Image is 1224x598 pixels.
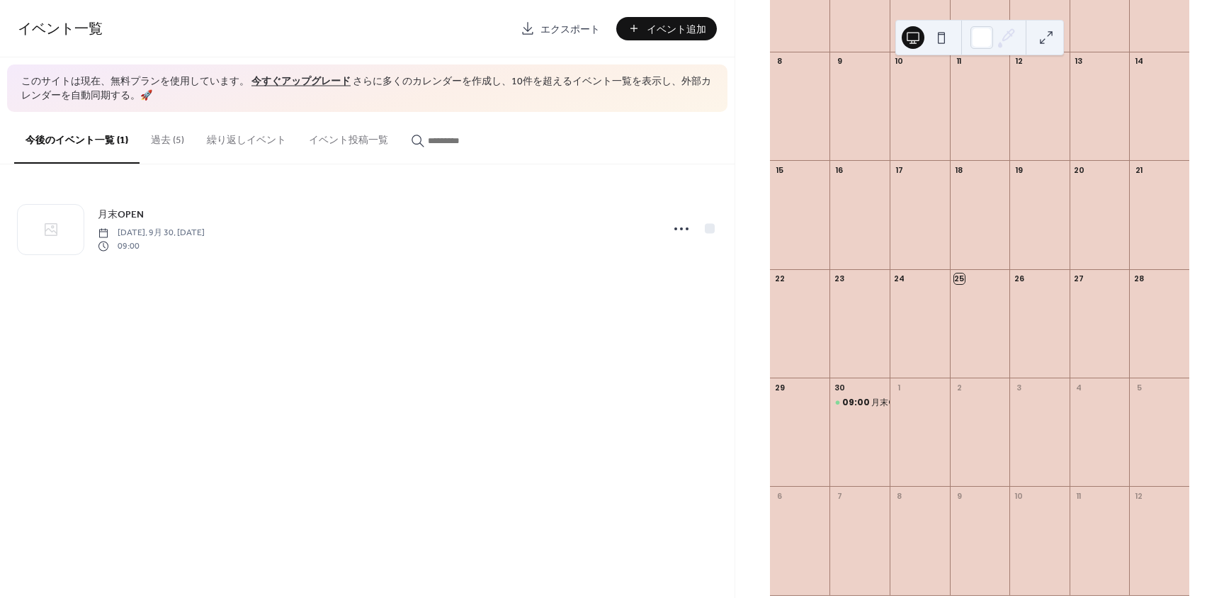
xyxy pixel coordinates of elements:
div: 月末OPEN [871,397,912,409]
div: 25 [954,273,965,284]
div: 22 [774,273,785,284]
span: [DATE], 9月 30, [DATE] [98,227,205,239]
div: 14 [1133,56,1144,67]
div: 8 [774,56,785,67]
div: 11 [954,56,965,67]
div: 10 [1014,490,1024,501]
div: 7 [834,490,844,501]
div: 4 [1074,382,1084,393]
div: 9 [954,490,965,501]
div: 16 [834,164,844,175]
span: このサイトは現在、無料プランを使用しています。 さらに多くのカレンダーを作成し、10件を超えるイベント一覧を表示し、外部カレンダーを自動同期する。 🚀 [21,75,713,103]
span: エクスポート [540,22,600,37]
a: エクスポート [510,17,611,40]
div: 24 [894,273,905,284]
div: 1 [894,382,905,393]
div: 30 [834,382,844,393]
div: 12 [1014,56,1024,67]
div: 20 [1074,164,1084,175]
div: 月末OPEN [829,397,890,409]
span: 09:00 [98,239,205,252]
div: 17 [894,164,905,175]
span: 月末OPEN [98,208,144,222]
div: 6 [774,490,785,501]
div: 19 [1014,164,1024,175]
button: イベント投稿一覧 [297,112,399,162]
a: 月末OPEN [98,206,144,222]
button: 今後のイベント一覧 (1) [14,112,140,164]
div: 11 [1074,490,1084,501]
div: 26 [1014,273,1024,284]
span: イベント一覧 [18,16,103,43]
div: 15 [774,164,785,175]
button: 繰り返しイベント [195,112,297,162]
a: 今すぐアップグレード [251,72,351,91]
div: 2 [954,382,965,393]
div: 28 [1133,273,1144,284]
div: 13 [1074,56,1084,67]
div: 21 [1133,164,1144,175]
div: 3 [1014,382,1024,393]
div: 12 [1133,490,1144,501]
div: 18 [954,164,965,175]
div: 8 [894,490,905,501]
div: 9 [834,56,844,67]
span: 09:00 [842,397,871,409]
div: 5 [1133,382,1144,393]
div: 29 [774,382,785,393]
div: 23 [834,273,844,284]
button: 過去 (5) [140,112,195,162]
span: イベント追加 [647,22,706,37]
button: イベント追加 [616,17,717,40]
div: 10 [894,56,905,67]
div: 27 [1074,273,1084,284]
